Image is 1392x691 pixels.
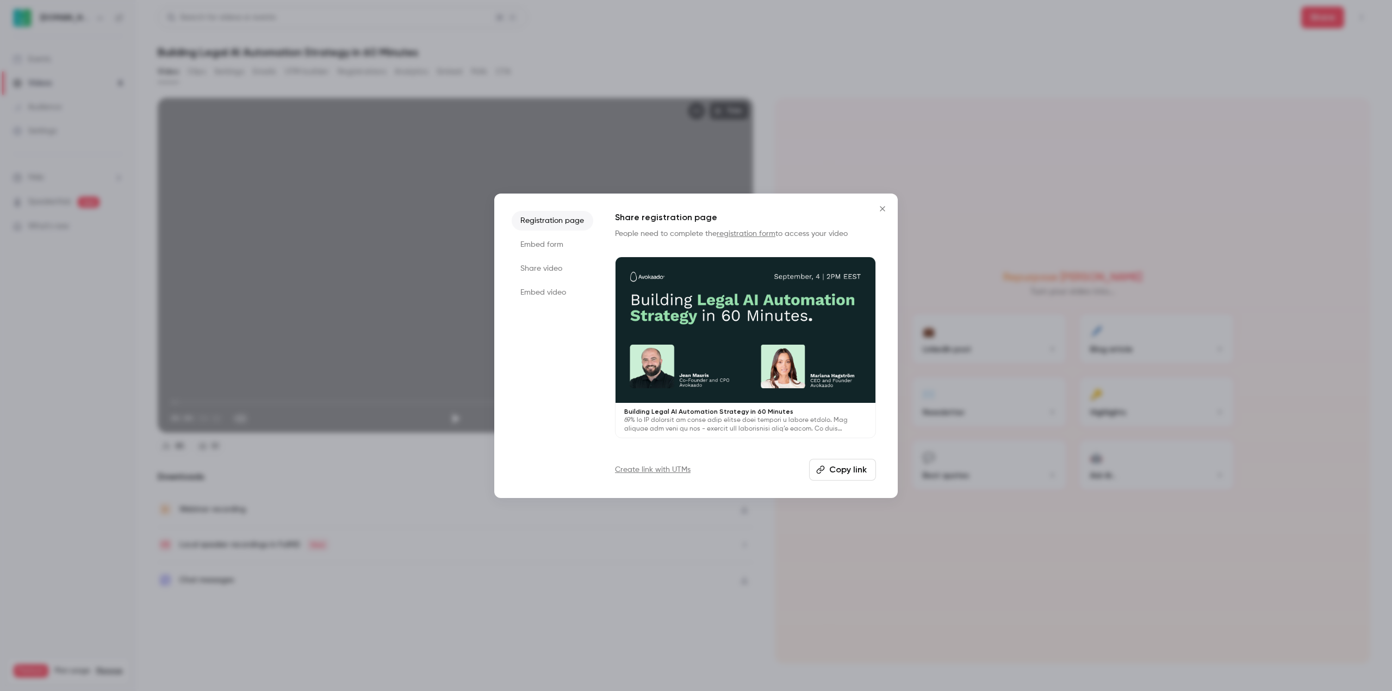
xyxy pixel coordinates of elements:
li: Registration page [512,211,593,231]
li: Embed form [512,235,593,254]
h1: Share registration page [615,211,876,224]
p: People need to complete the to access your video [615,228,876,239]
li: Embed video [512,283,593,302]
p: Building Legal AI Automation Strategy in 60 Minutes [624,407,867,416]
button: Close [872,198,893,220]
p: 69% lo IP dolorsit am conse adip elitse doei tempori u labore etdolo. Mag aliquae adm veni qu nos... [624,416,867,433]
a: Building Legal AI Automation Strategy in 60 Minutes69% lo IP dolorsit am conse adip elitse doei t... [615,257,876,439]
li: Share video [512,259,593,278]
a: registration form [717,230,775,238]
a: Create link with UTMs [615,464,691,475]
button: Copy link [809,459,876,481]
